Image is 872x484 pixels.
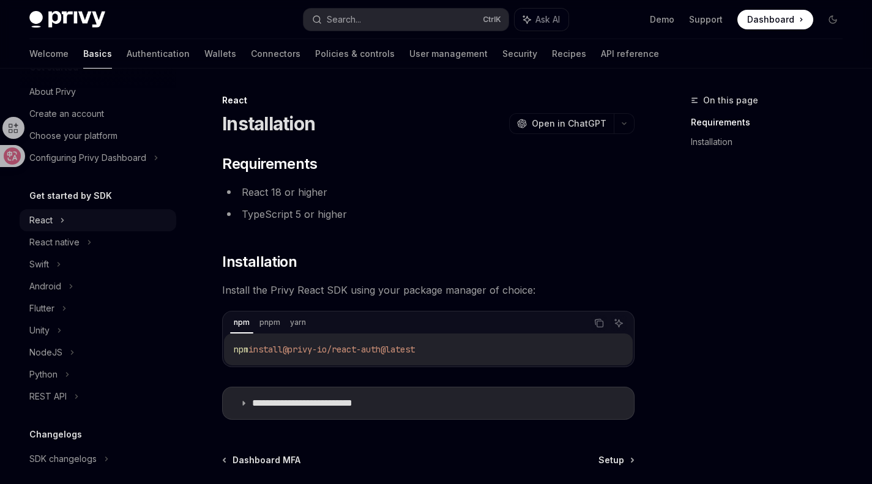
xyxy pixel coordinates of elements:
span: On this page [703,93,758,108]
a: Requirements [691,113,852,132]
span: Dashboard [747,13,794,26]
span: Installation [222,252,297,272]
button: Ask AI [515,9,568,31]
div: Choose your platform [29,128,117,143]
button: Open in ChatGPT [509,113,614,134]
a: Welcome [29,39,69,69]
div: npm [230,315,253,330]
div: Configuring Privy Dashboard [29,151,146,165]
span: Requirements [222,154,317,174]
div: Flutter [29,301,54,316]
div: Unity [29,323,50,338]
span: Open in ChatGPT [532,117,606,130]
a: User management [409,39,488,69]
h5: Get started by SDK [29,188,112,203]
a: Wallets [204,39,236,69]
div: Android [29,279,61,294]
div: NodeJS [29,345,62,360]
a: Setup [598,454,633,466]
a: About Privy [20,81,176,103]
a: Authentication [127,39,190,69]
div: React [29,213,53,228]
div: Swift [29,257,49,272]
span: Install the Privy React SDK using your package manager of choice: [222,281,635,299]
button: Copy the contents from the code block [591,315,607,331]
a: Connectors [251,39,300,69]
button: Ask AI [611,315,627,331]
span: @privy-io/react-auth@latest [283,344,415,355]
img: dark logo [29,11,105,28]
a: Demo [650,13,674,26]
a: Dashboard MFA [223,454,300,466]
span: install [248,344,283,355]
div: React [222,94,635,106]
a: Create an account [20,103,176,125]
div: About Privy [29,84,76,99]
h5: Changelogs [29,427,82,442]
div: REST API [29,389,67,404]
li: React 18 or higher [222,184,635,201]
a: Support [689,13,723,26]
a: Recipes [552,39,586,69]
a: Choose your platform [20,125,176,147]
div: pnpm [256,315,284,330]
a: Security [502,39,537,69]
span: Ctrl K [483,15,501,24]
li: TypeScript 5 or higher [222,206,635,223]
div: Search... [327,12,361,27]
a: Basics [83,39,112,69]
a: Policies & controls [315,39,395,69]
span: npm [234,344,248,355]
span: Ask AI [535,13,560,26]
a: Installation [691,132,852,152]
h1: Installation [222,113,315,135]
div: SDK changelogs [29,452,97,466]
div: Create an account [29,106,104,121]
span: Setup [598,454,624,466]
div: yarn [286,315,310,330]
a: Dashboard [737,10,813,29]
button: Search...CtrlK [304,9,508,31]
span: Dashboard MFA [233,454,300,466]
button: Toggle dark mode [823,10,843,29]
a: API reference [601,39,659,69]
div: React native [29,235,80,250]
div: Python [29,367,58,382]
